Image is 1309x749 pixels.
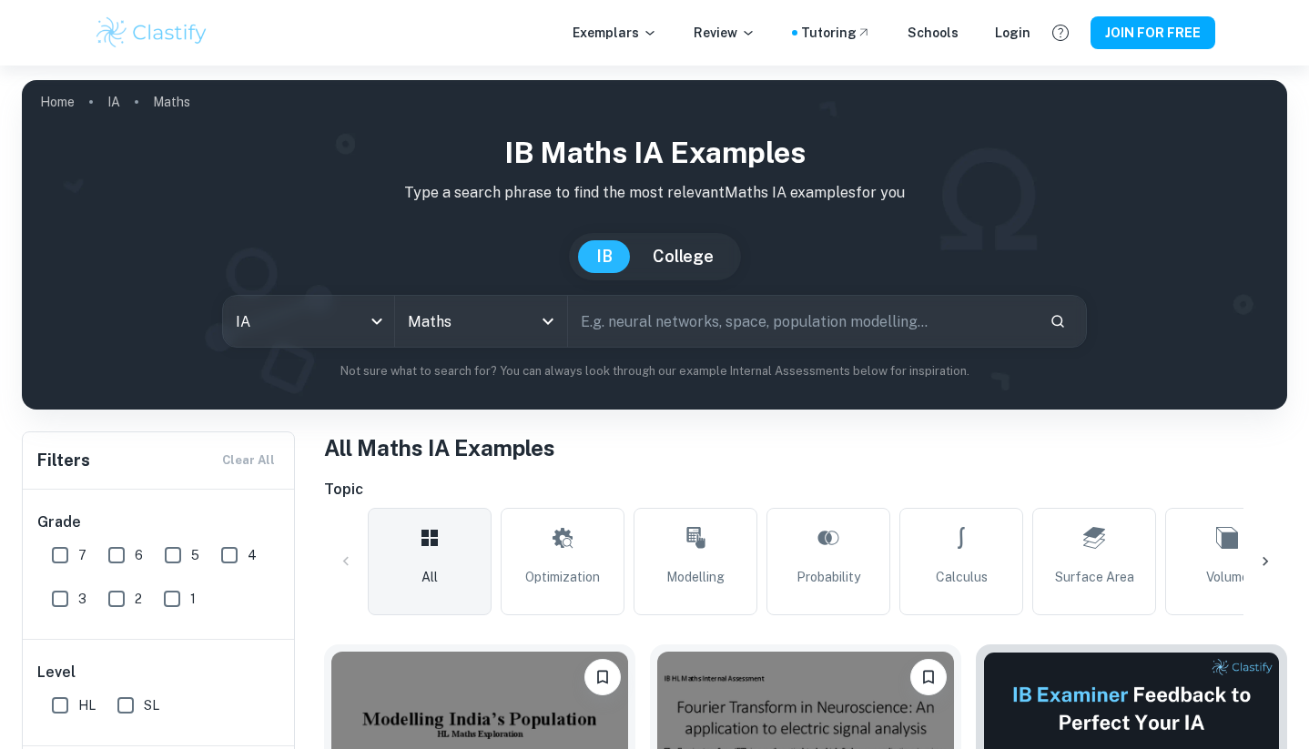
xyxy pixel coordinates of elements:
[1055,567,1134,587] span: Surface Area
[584,659,621,695] button: Please log in to bookmark exemplars
[908,23,959,43] a: Schools
[801,23,871,43] a: Tutoring
[22,80,1287,410] img: profile cover
[324,479,1287,501] h6: Topic
[36,362,1273,380] p: Not sure what to search for? You can always look through our example Internal Assessments below f...
[535,309,561,334] button: Open
[694,23,756,43] p: Review
[78,589,86,609] span: 3
[634,240,732,273] button: College
[666,567,725,587] span: Modelling
[144,695,159,715] span: SL
[37,662,281,683] h6: Level
[107,89,120,115] a: IA
[1206,567,1249,587] span: Volume
[223,296,395,347] div: IA
[1091,16,1215,49] button: JOIN FOR FREE
[37,511,281,533] h6: Grade
[191,545,199,565] span: 5
[36,182,1273,204] p: Type a search phrase to find the most relevant Maths IA examples for you
[525,567,600,587] span: Optimization
[94,15,209,51] img: Clastify logo
[1042,306,1073,337] button: Search
[78,695,96,715] span: HL
[568,296,1035,347] input: E.g. neural networks, space, population modelling...
[421,567,438,587] span: All
[190,589,196,609] span: 1
[578,240,631,273] button: IB
[324,431,1287,464] h1: All Maths IA Examples
[37,448,90,473] h6: Filters
[36,131,1273,175] h1: IB Maths IA examples
[573,23,657,43] p: Exemplars
[40,89,75,115] a: Home
[78,545,86,565] span: 7
[910,659,947,695] button: Please log in to bookmark exemplars
[995,23,1030,43] a: Login
[153,92,190,112] p: Maths
[1045,17,1076,48] button: Help and Feedback
[797,567,860,587] span: Probability
[135,589,142,609] span: 2
[248,545,257,565] span: 4
[936,567,988,587] span: Calculus
[135,545,143,565] span: 6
